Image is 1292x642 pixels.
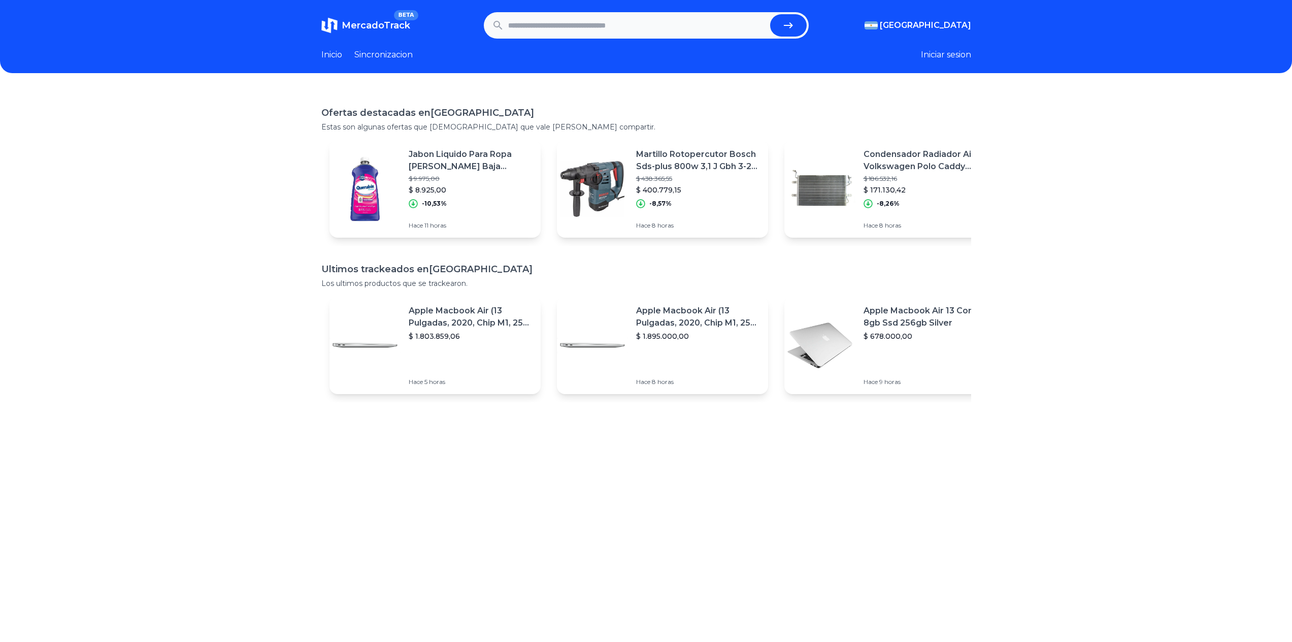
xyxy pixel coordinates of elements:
[864,221,987,230] p: Hace 8 horas
[636,185,760,195] p: $ 400.779,15
[409,221,533,230] p: Hace 11 horas
[409,305,533,329] p: Apple Macbook Air (13 Pulgadas, 2020, Chip M1, 256 Gb De Ssd, 8 Gb De Ram) - Plata
[557,310,628,381] img: Featured image
[864,305,987,329] p: Apple Macbook Air 13 Core I5 8gb Ssd 256gb Silver
[864,185,987,195] p: $ 171.130,42
[342,20,410,31] span: MercadoTrack
[329,153,401,224] img: Featured image
[409,148,533,173] p: Jabon Liquido Para Ropa [PERSON_NAME] Baja Espuma Botella X 3 Lts
[409,378,533,386] p: Hace 5 horas
[636,175,760,183] p: $ 438.365,55
[329,297,541,394] a: Featured imageApple Macbook Air (13 Pulgadas, 2020, Chip M1, 256 Gb De Ssd, 8 Gb De Ram) - Plata$...
[321,278,971,288] p: Los ultimos productos que se trackearon.
[880,19,971,31] span: [GEOGRAPHIC_DATA]
[865,19,971,31] button: [GEOGRAPHIC_DATA]
[864,331,987,341] p: $ 678.000,00
[636,148,760,173] p: Martillo Rotopercutor Bosch Sds-plus 800w 3,1 J Gbh 3-28 Dre
[557,297,768,394] a: Featured imageApple Macbook Air (13 Pulgadas, 2020, Chip M1, 256 Gb De Ssd, 8 Gb De Ram) - Plata$...
[784,153,855,224] img: Featured image
[321,262,971,276] h1: Ultimos trackeados en [GEOGRAPHIC_DATA]
[649,200,672,208] p: -8,57%
[865,21,878,29] img: Argentina
[921,49,971,61] button: Iniciar sesion
[409,175,533,183] p: $ 9.975,00
[784,310,855,381] img: Featured image
[864,378,987,386] p: Hace 9 horas
[354,49,413,61] a: Sincronizacion
[636,331,760,341] p: $ 1.895.000,00
[321,106,971,120] h1: Ofertas destacadas en [GEOGRAPHIC_DATA]
[636,378,760,386] p: Hace 8 horas
[409,331,533,341] p: $ 1.803.859,06
[784,297,996,394] a: Featured imageApple Macbook Air 13 Core I5 8gb Ssd 256gb Silver$ 678.000,00Hace 9 horas
[409,185,533,195] p: $ 8.925,00
[784,140,996,238] a: Featured imageCondensador Radiador Aire Volkswagen Polo Caddy Original$ 186.532,16$ 171.130,42-8,...
[636,305,760,329] p: Apple Macbook Air (13 Pulgadas, 2020, Chip M1, 256 Gb De Ssd, 8 Gb De Ram) - Plata
[329,140,541,238] a: Featured imageJabon Liquido Para Ropa [PERSON_NAME] Baja Espuma Botella X 3 Lts$ 9.975,00$ 8.925,...
[864,148,987,173] p: Condensador Radiador Aire Volkswagen Polo Caddy Original
[422,200,447,208] p: -10,53%
[557,153,628,224] img: Featured image
[864,175,987,183] p: $ 186.532,16
[877,200,900,208] p: -8,26%
[329,310,401,381] img: Featured image
[321,122,971,132] p: Estas son algunas ofertas que [DEMOGRAPHIC_DATA] que vale [PERSON_NAME] compartir.
[321,17,410,34] a: MercadoTrackBETA
[321,49,342,61] a: Inicio
[394,10,418,20] span: BETA
[636,221,760,230] p: Hace 8 horas
[321,17,338,34] img: MercadoTrack
[557,140,768,238] a: Featured imageMartillo Rotopercutor Bosch Sds-plus 800w 3,1 J Gbh 3-28 Dre$ 438.365,55$ 400.779,1...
